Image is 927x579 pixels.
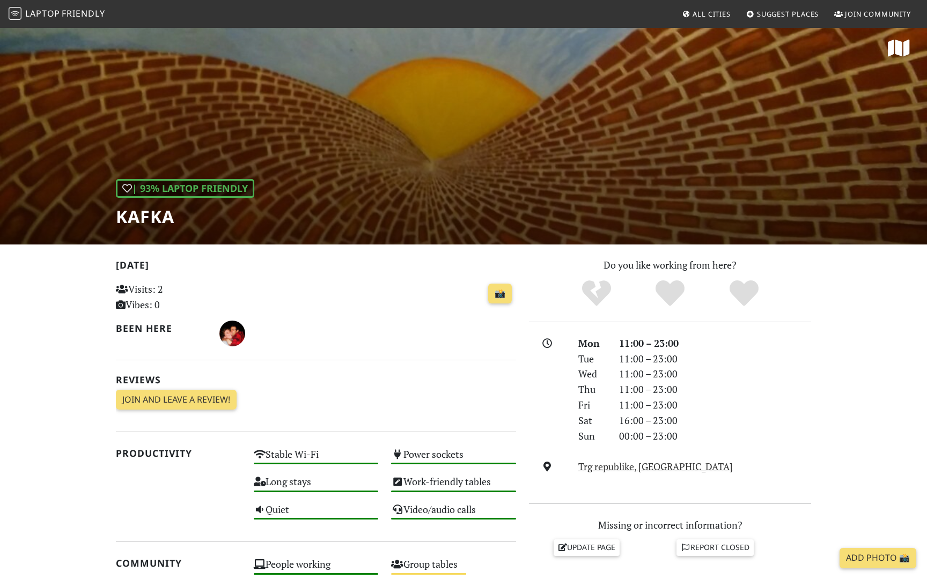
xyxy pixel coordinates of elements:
div: Quiet [247,501,385,528]
div: Power sockets [385,446,523,473]
p: Missing or incorrect information? [529,517,811,533]
div: Definitely! [707,279,781,308]
div: Video/audio calls [385,501,523,528]
div: Mon [572,336,613,351]
span: Laptop [25,8,60,19]
a: LaptopFriendly LaptopFriendly [9,5,105,24]
p: Do you like working from here? [529,257,811,273]
span: Vladimir Bacanovic [219,326,245,339]
div: Work-friendly tables [385,473,523,500]
span: Suggest Places [757,9,819,19]
span: Join Community [845,9,911,19]
div: 11:00 – 23:00 [613,351,818,367]
a: Trg republike, [GEOGRAPHIC_DATA] [578,460,733,473]
a: Join and leave a review! [116,390,237,410]
h2: Community [116,558,241,569]
p: Visits: 2 Vibes: 0 [116,281,241,313]
span: Friendly [62,8,105,19]
div: Sun [572,428,613,444]
div: No [560,279,634,308]
div: 11:00 – 23:00 [613,382,818,397]
h2: [DATE] [116,259,516,275]
div: Long stays [247,473,385,500]
div: 11:00 – 23:00 [613,397,818,413]
div: Tue [572,351,613,367]
a: Add Photo 📸 [840,548,916,568]
img: LaptopFriendly [9,7,21,20]
div: 00:00 – 23:00 [613,428,818,444]
div: Wed [572,366,613,382]
a: Suggest Places [742,4,823,24]
h2: Productivity [116,448,241,459]
a: Join Community [830,4,915,24]
div: Yes [633,279,707,308]
h2: Reviews [116,374,516,385]
a: Report closed [676,539,754,555]
img: 950-vladimir.jpg [219,321,245,346]
div: | 93% Laptop Friendly [116,179,254,198]
div: 11:00 – 23:00 [613,366,818,382]
a: Update page [554,539,620,555]
div: 11:00 – 23:00 [613,336,818,351]
div: Stable Wi-Fi [247,446,385,473]
h1: Kafka [116,206,254,227]
span: All Cities [693,9,731,19]
h2: Been here [116,323,207,334]
div: Sat [572,413,613,428]
div: Thu [572,382,613,397]
a: All Cities [678,4,735,24]
div: Fri [572,397,613,413]
div: 16:00 – 23:00 [613,413,818,428]
a: 📸 [488,284,512,304]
